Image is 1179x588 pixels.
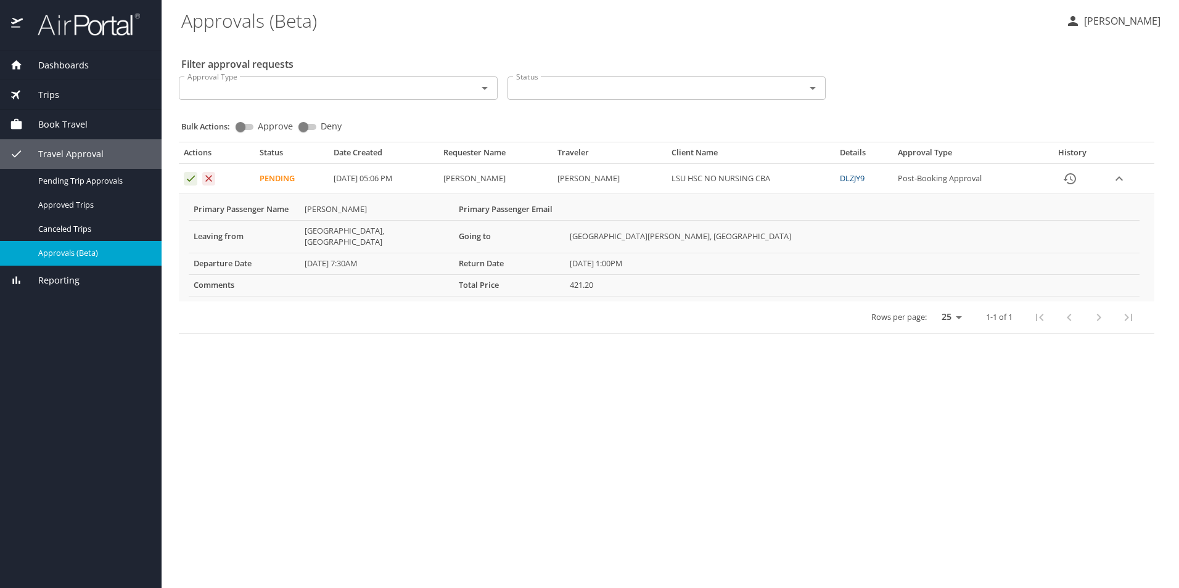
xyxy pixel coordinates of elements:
span: Trips [23,88,59,102]
th: Requester Name [438,147,553,163]
td: [PERSON_NAME] [438,164,553,194]
h1: Approvals (Beta) [181,1,1056,39]
td: [PERSON_NAME] [300,199,454,220]
img: airportal-logo.png [24,12,140,36]
th: Client Name [667,147,834,163]
th: Going to [454,220,565,253]
button: [PERSON_NAME] [1061,10,1165,32]
select: rows per page [932,308,966,326]
td: [GEOGRAPHIC_DATA], [GEOGRAPHIC_DATA] [300,220,454,253]
td: LSU HSC NO NURSING CBA [667,164,834,194]
th: Details [835,147,893,163]
button: Open [476,80,493,97]
th: Actions [179,147,255,163]
p: Rows per page: [871,313,927,321]
button: History [1055,164,1085,194]
span: Book Travel [23,118,88,131]
th: Total Price [454,274,565,296]
td: Post-Booking Approval [893,164,1039,194]
span: Approved Trips [38,199,147,211]
h2: Filter approval requests [181,54,294,74]
td: 421.20 [565,274,1140,296]
span: Pending Trip Approvals [38,175,147,187]
span: Deny [321,122,342,131]
th: Primary Passenger Email [454,199,565,220]
button: Open [804,80,821,97]
th: Leaving from [189,220,300,253]
p: 1-1 of 1 [986,313,1013,321]
th: Traveler [553,147,667,163]
span: Approvals (Beta) [38,247,147,259]
td: Pending [255,164,329,194]
th: Return Date [454,253,565,274]
table: Approval table [179,147,1154,333]
td: [GEOGRAPHIC_DATA][PERSON_NAME], [GEOGRAPHIC_DATA] [565,220,1140,253]
p: [PERSON_NAME] [1080,14,1161,28]
th: Approval Type [893,147,1039,163]
img: icon-airportal.png [11,12,24,36]
th: Status [255,147,329,163]
span: Travel Approval [23,147,104,161]
td: [DATE] 05:06 PM [329,164,438,194]
button: expand row [1110,169,1128,188]
button: Deny request [202,172,216,186]
td: [PERSON_NAME] [553,164,667,194]
span: Dashboards [23,59,89,72]
th: Primary Passenger Name [189,199,300,220]
span: Approve [258,122,293,131]
td: [DATE] 1:00PM [565,253,1140,274]
a: DLZJY9 [840,173,865,184]
th: Date Created [329,147,438,163]
span: Reporting [23,274,80,287]
table: More info for approvals [189,199,1140,296]
td: [DATE] 7:30AM [300,253,454,274]
p: Bulk Actions: [181,121,240,132]
th: Comments [189,274,300,296]
button: Approve request [184,172,197,186]
span: Canceled Trips [38,223,147,235]
th: Departure Date [189,253,300,274]
th: History [1039,147,1105,163]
